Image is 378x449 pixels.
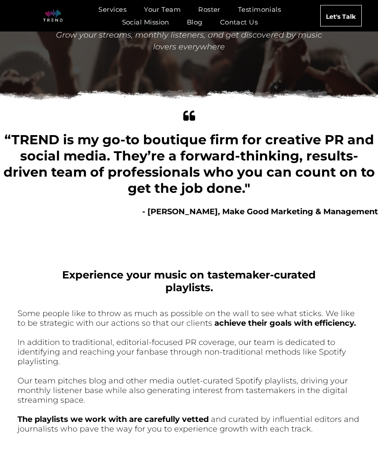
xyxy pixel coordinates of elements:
iframe: Chat Widget [334,407,378,449]
span: achieve their goals with efficiency. [214,318,356,328]
a: Roster [189,3,229,16]
span: Our team pitches blog and other media outlet-curated Spotify playlists, driving your monthly list... [17,376,348,405]
span: In addition to traditional, editorial-focused PR coverage, our team is dedicated to identifying a... [17,338,346,366]
span: Let's Talk [326,5,356,27]
div: Grow your streams, monthly listeners, and get discovered by music lovers everywhere [49,29,329,53]
a: Testimonials [229,3,290,16]
a: Contact Us [211,16,267,28]
span: The playlists we work with are carefully vetted [17,414,209,424]
a: Your Team [135,3,189,16]
span: and curated by influential editors and journalists who pave the way for you to experience growth ... [17,414,359,434]
b: Experience your music on tastemaker-curated playlists. [62,268,316,294]
a: Blog [178,16,211,28]
a: Services [90,3,135,16]
b: - [PERSON_NAME], Make Good Marketing & Management [142,207,378,216]
img: logo [43,10,63,21]
a: Social Mission [113,16,178,28]
span: “TREND is my go-to boutique firm for creative PR and social media. They’re a forward-thinking, re... [3,132,375,196]
a: Let's Talk [320,5,362,26]
span: Some people like to throw as much as possible on the wall to see what sticks. We like to be strat... [17,309,355,328]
